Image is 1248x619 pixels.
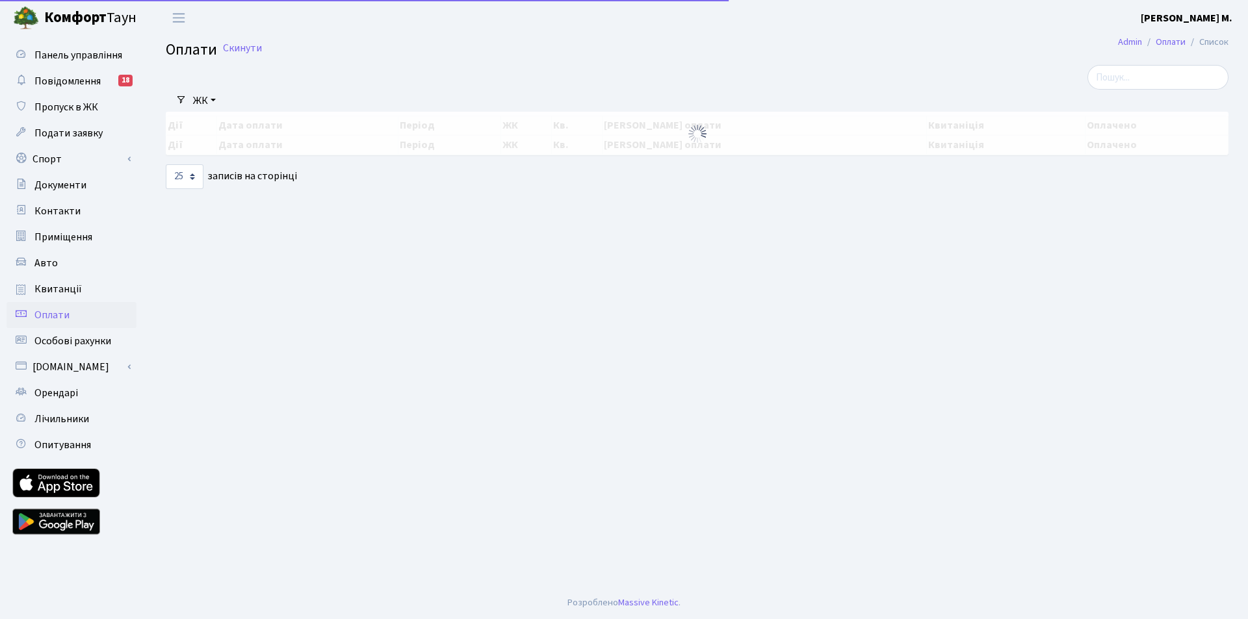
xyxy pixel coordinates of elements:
[44,7,136,29] span: Таун
[1186,35,1228,49] li: Список
[34,230,92,244] span: Приміщення
[13,5,39,31] img: logo.png
[6,354,136,380] a: [DOMAIN_NAME]
[34,386,78,400] span: Орендарі
[6,432,136,458] a: Опитування
[1141,10,1232,26] a: [PERSON_NAME] М.
[118,75,133,86] div: 18
[1118,35,1142,49] a: Admin
[34,100,98,114] span: Пропуск в ЖК
[6,120,136,146] a: Подати заявку
[34,438,91,452] span: Опитування
[6,380,136,406] a: Орендарі
[6,68,136,94] a: Повідомлення18
[34,204,81,218] span: Контакти
[223,42,262,55] a: Скинути
[34,74,101,88] span: Повідомлення
[1141,11,1232,25] b: [PERSON_NAME] М.
[34,334,111,348] span: Особові рахунки
[166,164,203,189] select: записів на сторінці
[34,412,89,426] span: Лічильники
[1098,29,1248,56] nav: breadcrumb
[6,406,136,432] a: Лічильники
[618,596,679,609] a: Massive Kinetic
[6,328,136,354] a: Особові рахунки
[6,302,136,328] a: Оплати
[1156,35,1186,49] a: Оплати
[188,90,221,112] a: ЖК
[687,123,708,144] img: Обробка...
[44,7,107,28] b: Комфорт
[6,224,136,250] a: Приміщення
[6,94,136,120] a: Пропуск в ЖК
[6,198,136,224] a: Контакти
[1087,65,1228,90] input: Пошук...
[34,48,122,62] span: Панель управління
[34,178,86,192] span: Документи
[166,164,297,189] label: записів на сторінці
[166,38,217,61] span: Оплати
[6,42,136,68] a: Панель управління
[6,172,136,198] a: Документи
[162,7,195,29] button: Переключити навігацію
[34,126,103,140] span: Подати заявку
[567,596,681,610] div: Розроблено .
[6,250,136,276] a: Авто
[6,146,136,172] a: Спорт
[34,256,58,270] span: Авто
[34,308,70,322] span: Оплати
[6,276,136,302] a: Квитанції
[34,282,82,296] span: Квитанції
